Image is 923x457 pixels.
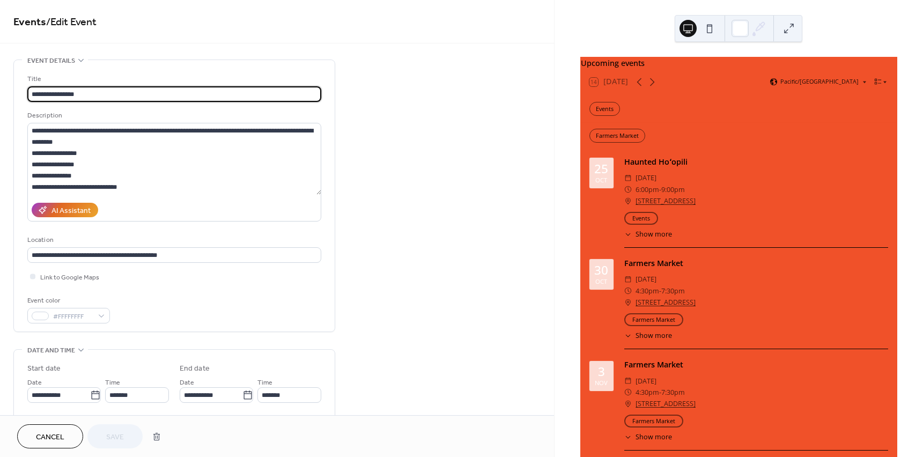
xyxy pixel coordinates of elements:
div: Farmers Market [624,359,888,371]
span: / Edit Event [46,12,97,33]
span: [DATE] [636,375,656,387]
div: Haunted Hoʻopili [624,156,888,168]
span: [DATE] [636,274,656,285]
div: ​ [624,387,632,398]
span: Link to Google Maps [40,272,99,283]
span: [DATE] [636,172,656,183]
div: ​ [624,375,632,387]
span: 6:00pm [636,184,659,195]
div: ​ [624,195,632,207]
span: Date [180,377,194,388]
span: Show more [636,432,672,443]
div: Location [27,234,319,246]
span: 7:30pm [661,387,685,398]
button: ​Show more [624,432,673,443]
div: Farmers Market [624,257,888,269]
div: Oct [595,278,607,284]
div: 3 [598,366,605,378]
span: - [659,387,661,398]
div: Event color [27,295,108,306]
span: Show more [636,331,672,341]
div: Title [27,73,319,85]
div: ​ [624,285,632,297]
span: Time [105,377,120,388]
span: - [659,285,661,297]
div: 30 [594,264,608,277]
div: ​ [624,184,632,195]
a: [STREET_ADDRESS] [636,195,696,207]
span: Time [257,377,272,388]
span: - [659,184,661,195]
button: AI Assistant [32,203,98,217]
span: Event details [27,55,75,67]
div: Farmers Market [589,129,645,143]
span: Pacific/[GEOGRAPHIC_DATA] [780,79,859,85]
a: [STREET_ADDRESS] [636,398,696,409]
span: Date and time [27,345,75,356]
div: Start date [27,363,61,374]
div: ​ [624,297,632,308]
a: [STREET_ADDRESS] [636,297,696,308]
div: ​ [624,274,632,285]
div: 25 [594,163,608,175]
span: #FFFFFFFF [53,311,93,322]
span: Show more [636,230,672,240]
div: Upcoming events [581,57,897,69]
span: 4:30pm [636,285,659,297]
div: ​ [624,172,632,183]
div: ​ [624,398,632,409]
div: Description [27,110,319,121]
div: ​ [624,432,632,443]
span: Date [27,377,42,388]
div: ​ [624,230,632,240]
span: Cancel [36,432,64,443]
button: ​Show more [624,331,673,341]
div: Nov [595,380,608,386]
button: ​Show more [624,230,673,240]
div: Events [589,102,620,116]
span: 7:30pm [661,285,685,297]
div: End date [180,363,210,374]
div: Oct [595,177,607,183]
span: 9:00pm [661,184,685,195]
div: ​ [624,331,632,341]
a: Events [13,12,46,33]
div: AI Assistant [51,205,91,217]
button: Cancel [17,424,83,448]
span: 4:30pm [636,387,659,398]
